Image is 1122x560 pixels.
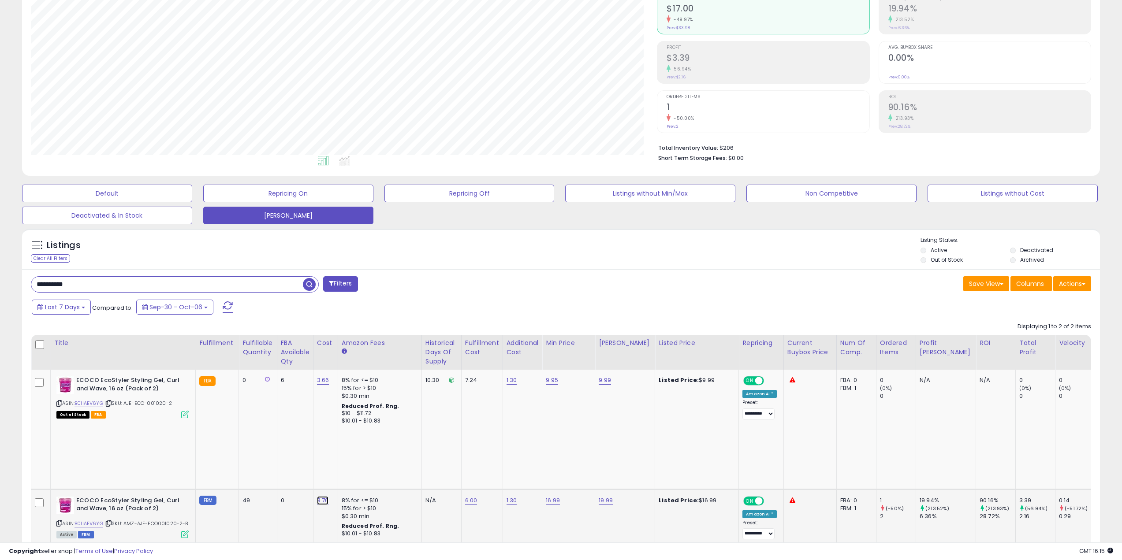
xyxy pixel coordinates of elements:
div: Amazon AI * [742,390,777,398]
small: (213.52%) [925,505,949,512]
div: ROI [980,338,1012,348]
b: ECOCO EcoStyler Styling Gel, Curl and Wave, 16 oz (Pack of 2) [76,376,183,395]
button: Repricing On [203,185,373,202]
div: $0.30 min [342,512,415,520]
small: Prev: 2 [667,124,678,129]
div: Displaying 1 to 2 of 2 items [1018,323,1091,331]
div: $10.01 - $10.83 [342,417,415,425]
div: seller snap | | [9,547,153,556]
div: 90.16% [980,497,1015,504]
div: 0 [880,392,916,400]
b: ECOCO EcoStyler Styling Gel, Curl and Wave, 16 oz (Pack of 2) [76,497,183,515]
small: (213.93%) [985,505,1009,512]
div: 0 [242,376,270,384]
small: (0%) [1059,385,1071,392]
small: 213.93% [892,115,914,122]
a: 1.30 [507,496,517,505]
div: 2 [880,512,916,520]
small: FBM [199,496,216,505]
small: (-51.72%) [1065,505,1088,512]
h2: 0.00% [888,53,1091,65]
small: Prev: 6.36% [888,25,910,30]
b: Short Term Storage Fees: [658,154,727,162]
small: 213.52% [892,16,914,23]
span: OFF [763,377,777,385]
small: FBA [199,376,216,386]
div: 15% for > $10 [342,504,415,512]
span: Profit [667,45,869,50]
span: | SKU: AMZ-AJE-ECO001020-2-B [104,520,188,527]
span: All listings currently available for purchase on Amazon [56,531,77,538]
b: Reduced Prof. Rng. [342,402,399,410]
div: [PERSON_NAME] [599,338,651,348]
span: Last 7 Days [45,303,80,312]
div: 0 [1019,376,1055,384]
div: FBA: 0 [840,497,869,504]
div: 6 [281,376,306,384]
div: 0 [1059,376,1095,384]
small: -50.00% [671,115,694,122]
div: 0.14 [1059,497,1095,504]
div: 0 [1019,392,1055,400]
button: Default [22,185,192,202]
div: N/A [920,376,969,384]
a: 3.76 [317,496,329,505]
div: Num of Comp. [840,338,872,357]
div: $0.30 min [342,392,415,400]
div: N/A [980,376,1009,384]
a: 9.99 [599,376,611,385]
img: 41a-mdtEmRL._SL40_.jpg [56,376,74,394]
div: $9.99 [659,376,732,384]
div: Title [54,338,192,348]
div: 15% for > $10 [342,384,415,392]
span: Columns [1016,279,1044,288]
button: Filters [323,276,358,292]
button: Save View [963,276,1009,291]
label: Out of Stock [931,256,963,263]
button: Listings without Cost [928,185,1098,202]
div: $10 - $11.72 [342,410,415,417]
div: 28.72% [980,512,1015,520]
small: (56.94%) [1025,505,1047,512]
b: Listed Price: [659,376,699,384]
span: ROI [888,95,1091,100]
div: Fulfillment Cost [465,338,499,357]
div: N/A [425,497,455,504]
div: Profit [PERSON_NAME] [920,338,972,357]
div: Current Buybox Price [787,338,833,357]
button: Sep-30 - Oct-06 [136,300,213,315]
span: All listings that are currently out of stock and unavailable for purchase on Amazon [56,411,89,419]
span: | SKU: AJE-ECO-001020-2 [104,400,172,407]
small: 56.94% [671,66,691,72]
b: Total Inventory Value: [658,144,718,152]
small: (0%) [880,385,892,392]
a: B01IAEV6YG [75,520,103,527]
span: Avg. Buybox Share [888,45,1091,50]
h2: 1 [667,102,869,114]
div: Ordered Items [880,338,912,357]
a: 16.99 [546,496,560,505]
button: [PERSON_NAME] [203,207,373,224]
button: Last 7 Days [32,300,91,315]
h5: Listings [47,239,81,252]
span: FBA [91,411,106,419]
h2: 19.94% [888,4,1091,15]
div: Preset: [742,400,777,419]
h2: $17.00 [667,4,869,15]
small: (-50%) [886,505,904,512]
div: 1 [880,497,916,504]
div: Total Profit [1019,338,1051,357]
div: 7.24 [465,376,496,384]
small: Prev: $33.98 [667,25,690,30]
span: Sep-30 - Oct-06 [149,303,202,312]
button: Listings without Min/Max [565,185,735,202]
a: B01IAEV6YG [75,400,103,407]
div: Amazon AI * [742,510,777,518]
div: $10.01 - $10.83 [342,530,415,538]
div: Preset: [742,520,777,540]
span: Ordered Items [667,95,869,100]
div: 10.30 [425,376,455,384]
div: Min Price [546,338,591,348]
span: ON [744,377,755,385]
a: 3.66 [317,376,329,385]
